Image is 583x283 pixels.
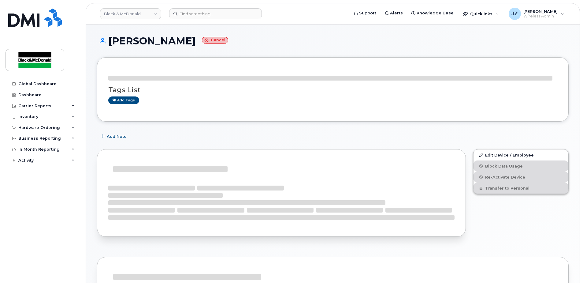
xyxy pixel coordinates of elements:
span: Re-Activate Device [485,175,525,179]
button: Re-Activate Device [473,172,568,183]
small: Cancel [202,37,228,44]
a: Edit Device / Employee [473,149,568,160]
span: Add Note [107,134,127,139]
a: Add tags [108,96,139,104]
button: Block Data Usage [473,160,568,172]
button: Transfer to Personal [473,183,568,194]
h3: Tags List [108,86,557,94]
h1: [PERSON_NAME] [97,36,569,46]
button: Add Note [97,131,132,142]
